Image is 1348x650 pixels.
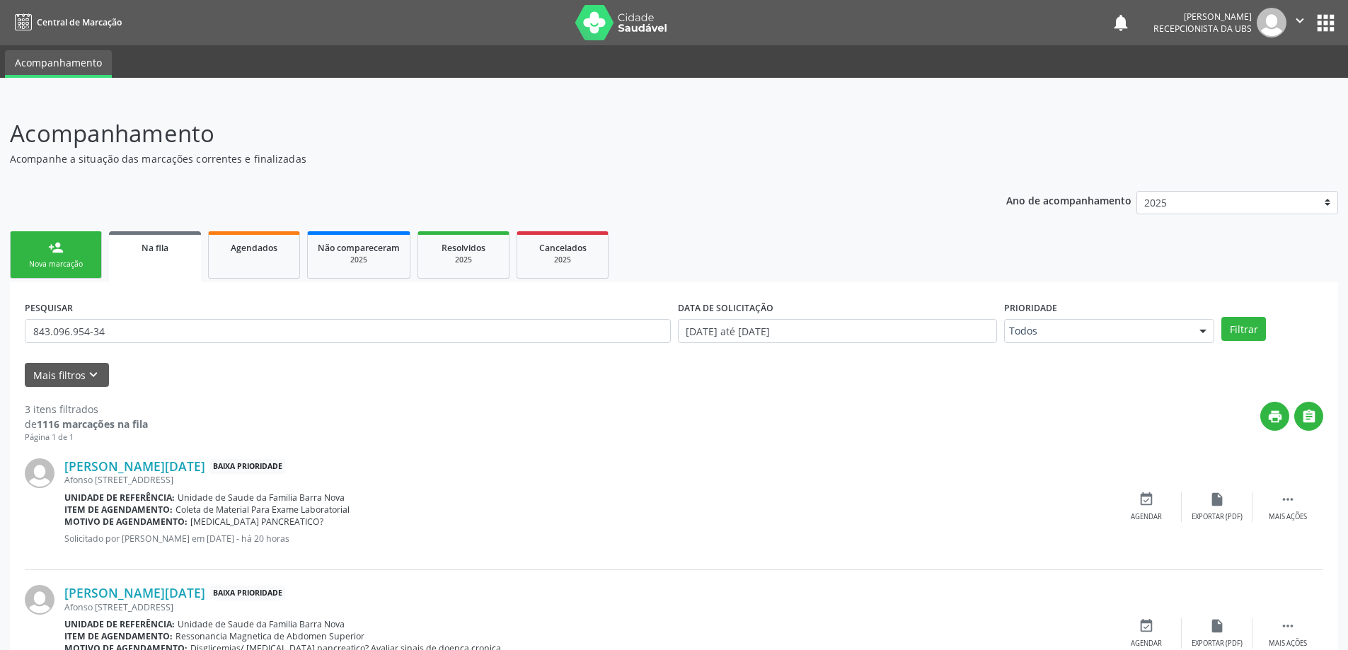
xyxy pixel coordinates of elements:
[25,319,671,343] input: Nome, CNS
[1131,512,1162,522] div: Agendar
[1192,639,1243,649] div: Exportar (PDF)
[178,492,345,504] span: Unidade de Saude da Familia Barra Nova
[37,16,122,28] span: Central de Marcação
[64,458,205,474] a: [PERSON_NAME][DATE]
[142,242,168,254] span: Na fila
[1301,409,1317,424] i: 
[539,242,587,254] span: Cancelados
[48,240,64,255] div: person_add
[175,630,364,642] span: Ressonancia Magnetica de Abdomen Superior
[178,618,345,630] span: Unidade de Saude da Familia Barra Nova
[37,417,148,431] strong: 1116 marcações na fila
[25,417,148,431] div: de
[210,459,285,474] span: Baixa Prioridade
[1111,13,1131,33] button: notifications
[1004,297,1057,319] label: Prioridade
[10,151,940,166] p: Acompanhe a situação das marcações correntes e finalizadas
[25,431,148,443] div: Página 1 de 1
[25,458,54,488] img: img
[210,586,285,600] span: Baixa Prioridade
[1153,11,1252,23] div: [PERSON_NAME]
[25,402,148,417] div: 3 itens filtrados
[1286,8,1313,37] button: 
[231,242,277,254] span: Agendados
[428,255,499,265] div: 2025
[1221,317,1266,341] button: Filtrar
[64,474,1111,486] div: Afonso [STREET_ADDRESS]
[86,367,101,383] i: keyboard_arrow_down
[1280,618,1296,634] i: 
[64,585,205,600] a: [PERSON_NAME][DATE]
[1269,512,1307,522] div: Mais ações
[1192,512,1243,522] div: Exportar (PDF)
[1313,11,1338,35] button: apps
[1292,13,1308,28] i: 
[1269,639,1307,649] div: Mais ações
[318,242,400,254] span: Não compareceram
[64,618,175,630] b: Unidade de referência:
[64,630,173,642] b: Item de agendamento:
[190,516,323,528] span: [MEDICAL_DATA] PANCREATICO?
[64,492,175,504] b: Unidade de referência:
[175,504,350,516] span: Coleta de Material Para Exame Laboratorial
[1294,402,1323,431] button: 
[442,242,485,254] span: Resolvidos
[1267,409,1283,424] i: print
[1209,618,1225,634] i: insert_drive_file
[678,297,773,319] label: DATA DE SOLICITAÇÃO
[1139,618,1154,634] i: event_available
[1009,324,1185,338] span: Todos
[21,259,91,269] div: Nova marcação
[1209,492,1225,507] i: insert_drive_file
[10,116,940,151] p: Acompanhamento
[1280,492,1296,507] i: 
[25,297,73,319] label: PESQUISAR
[527,255,598,265] div: 2025
[64,504,173,516] b: Item de agendamento:
[1153,23,1252,35] span: Recepcionista da UBS
[318,255,400,265] div: 2025
[1131,639,1162,649] div: Agendar
[1260,402,1289,431] button: print
[64,533,1111,545] p: Solicitado por [PERSON_NAME] em [DATE] - há 20 horas
[1006,191,1131,209] p: Ano de acompanhamento
[25,585,54,615] img: img
[64,516,188,528] b: Motivo de agendamento:
[1139,492,1154,507] i: event_available
[10,11,122,34] a: Central de Marcação
[5,50,112,78] a: Acompanhamento
[678,319,997,343] input: Selecione um intervalo
[25,363,109,388] button: Mais filtroskeyboard_arrow_down
[1257,8,1286,37] img: img
[64,601,1111,613] div: Afonso [STREET_ADDRESS]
